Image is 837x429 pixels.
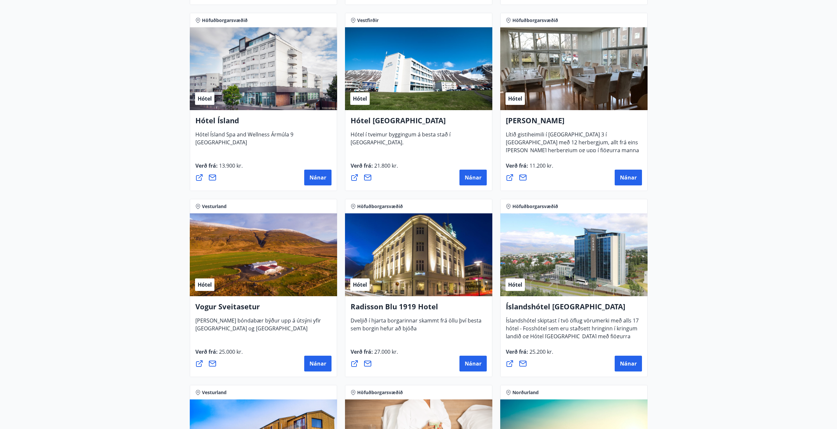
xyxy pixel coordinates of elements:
button: Nánar [304,170,332,185]
span: Hótel [508,281,522,288]
h4: Hótel [GEOGRAPHIC_DATA] [351,115,487,131]
span: Verð frá : [195,348,243,361]
button: Nánar [459,170,487,185]
span: Verð frá : [351,348,398,361]
span: 25.200 kr. [528,348,553,355]
span: Nánar [465,360,481,367]
span: 13.900 kr. [218,162,243,169]
span: [PERSON_NAME] bóndabær býður upp á útsýni yfir [GEOGRAPHIC_DATA] og [GEOGRAPHIC_DATA] [195,317,321,337]
span: Hótel [198,95,212,102]
span: Hótel [198,281,212,288]
span: Dveljið í hjarta borgarinnar skammt frá öllu því besta sem borgin hefur að bjóða [351,317,481,337]
h4: Hótel Ísland [195,115,332,131]
span: Höfuðborgarsvæðið [357,203,403,210]
h4: Íslandshótel [GEOGRAPHIC_DATA] [506,301,642,317]
span: Verð frá : [195,162,243,175]
span: Nánar [309,360,326,367]
button: Nánar [304,356,332,371]
span: Nánar [620,360,637,367]
span: Höfuðborgarsvæðið [357,389,403,396]
span: Vesturland [202,389,227,396]
span: Hótel [353,281,367,288]
span: 25.000 kr. [218,348,243,355]
span: Verð frá : [351,162,398,175]
span: Verð frá : [506,162,553,175]
span: Vesturland [202,203,227,210]
span: 21.800 kr. [373,162,398,169]
button: Nánar [615,170,642,185]
button: Nánar [615,356,642,371]
h4: [PERSON_NAME] [506,115,642,131]
span: 11.200 kr. [528,162,553,169]
span: Hótel Ísland Spa and Wellness Ármúla 9 [GEOGRAPHIC_DATA] [195,131,293,151]
span: Verð frá : [506,348,553,361]
span: Hótel í tveimur byggingum á besta stað í [GEOGRAPHIC_DATA]. [351,131,451,151]
span: Nánar [309,174,326,181]
span: Íslandshótel skiptast í tvö öflug vörumerki með alls 17 hótel - Fosshótel sem eru staðsett hringi... [506,317,639,353]
span: Vestfirðir [357,17,379,24]
span: Höfuðborgarsvæðið [512,203,558,210]
span: Nánar [465,174,481,181]
span: Lítið gistiheimili í [GEOGRAPHIC_DATA] 3 í [GEOGRAPHIC_DATA] með 12 herbergjum, allt frá eins [PE... [506,131,639,167]
span: Hótel [508,95,522,102]
h4: Radisson Blu 1919 Hotel [351,301,487,317]
span: Nánar [620,174,637,181]
h4: Vogur Sveitasetur [195,301,332,317]
span: 27.000 kr. [373,348,398,355]
span: Höfuðborgarsvæðið [202,17,248,24]
span: Höfuðborgarsvæðið [512,17,558,24]
span: Norðurland [512,389,539,396]
span: Hótel [353,95,367,102]
button: Nánar [459,356,487,371]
